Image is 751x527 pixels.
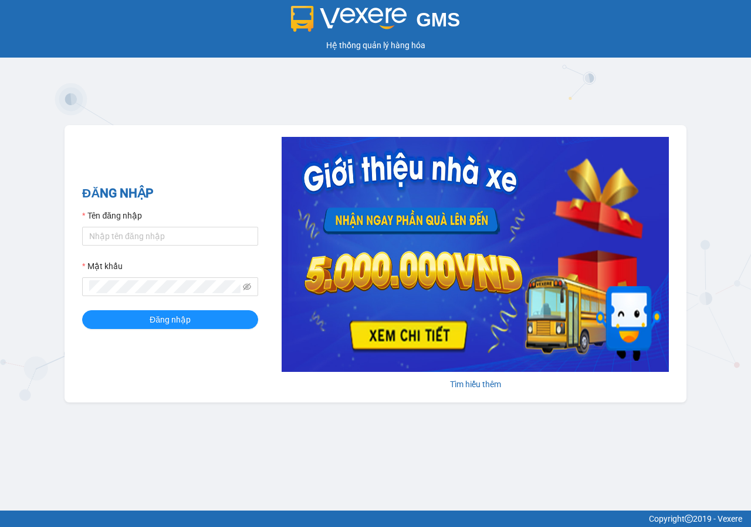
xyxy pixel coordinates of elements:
input: Mật khẩu [89,280,241,293]
div: Copyright 2019 - Vexere [9,512,742,525]
label: Mật khẩu [82,260,123,273]
h2: ĐĂNG NHẬP [82,184,258,203]
img: banner-0 [282,137,669,372]
div: Tìm hiểu thêm [282,378,669,391]
span: Đăng nhập [150,313,191,326]
div: Hệ thống quản lý hàng hóa [3,39,748,52]
img: logo 2 [291,6,407,32]
span: copyright [685,515,693,523]
span: GMS [416,9,460,31]
button: Đăng nhập [82,310,258,329]
a: GMS [291,18,461,27]
span: eye-invisible [243,283,251,291]
input: Tên đăng nhập [82,227,258,246]
label: Tên đăng nhập [82,209,142,222]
